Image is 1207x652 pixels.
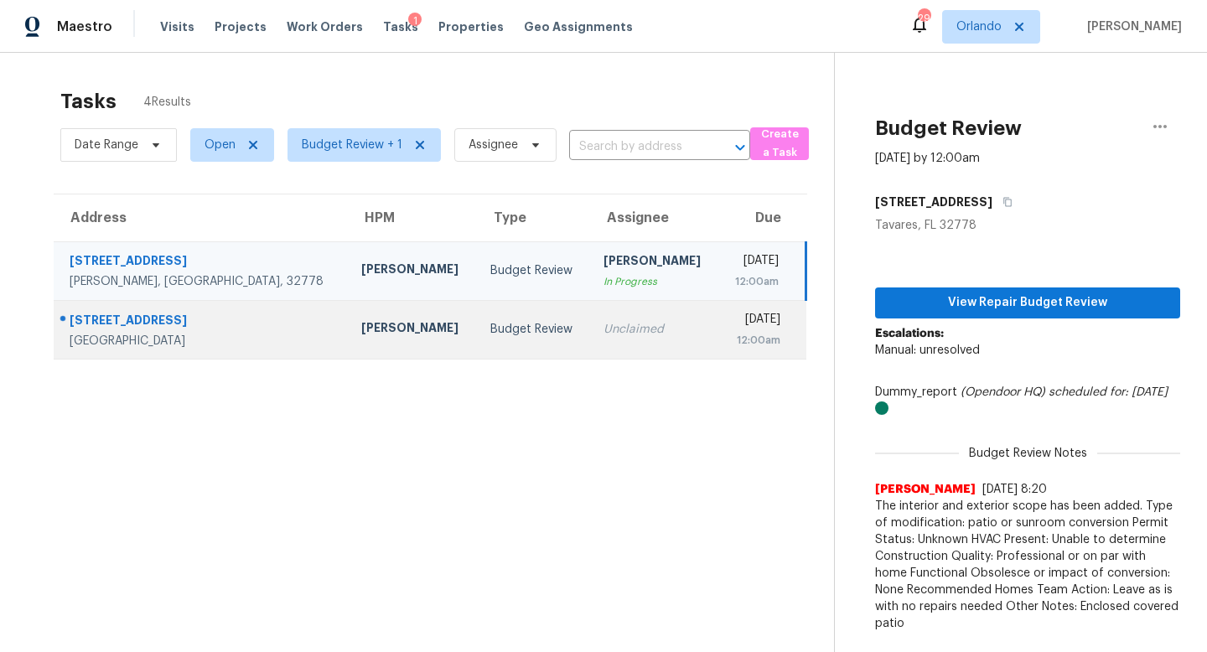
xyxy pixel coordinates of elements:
i: scheduled for: [DATE] [1049,386,1168,398]
th: Due [718,194,806,241]
div: [GEOGRAPHIC_DATA] [70,333,334,349]
span: 4 Results [143,94,191,111]
button: Open [728,136,752,159]
span: Maestro [57,18,112,35]
span: Budget Review + 1 [302,137,402,153]
div: 1 [408,13,422,29]
div: Dummy_report [875,384,1180,417]
button: View Repair Budget Review [875,287,1180,318]
div: Tavares, FL 32778 [875,217,1180,234]
span: Geo Assignments [524,18,633,35]
div: Unclaimed [603,321,706,338]
div: [STREET_ADDRESS] [70,312,334,333]
div: 29 [918,10,930,27]
span: Tasks [383,21,418,33]
div: [DATE] [732,311,780,332]
span: Create a Task [759,125,800,163]
h5: [STREET_ADDRESS] [875,194,992,210]
span: Assignee [469,137,518,153]
div: [DATE] [732,252,779,273]
button: Create a Task [750,127,809,160]
span: Work Orders [287,18,363,35]
span: Manual: unresolved [875,344,980,356]
span: Orlando [956,18,1002,35]
span: [PERSON_NAME] [875,481,976,498]
div: [DATE] by 12:00am [875,150,980,167]
div: In Progress [603,273,706,290]
div: 12:00am [732,332,780,349]
h2: Tasks [60,93,117,110]
span: Date Range [75,137,138,153]
div: [STREET_ADDRESS] [70,252,334,273]
div: 12:00am [732,273,779,290]
div: Budget Review [490,321,577,338]
div: [PERSON_NAME] [361,261,464,282]
button: Copy Address [992,187,1015,217]
th: Address [54,194,348,241]
i: (Opendoor HQ) [961,386,1045,398]
th: Assignee [590,194,719,241]
th: Type [477,194,590,241]
span: Visits [160,18,194,35]
div: [PERSON_NAME] [603,252,706,273]
span: Budget Review Notes [959,445,1097,462]
h2: Budget Review [875,120,1022,137]
span: The interior and exterior scope has been added. Type of modification: patio or sunroom conversion... [875,498,1180,632]
span: Projects [215,18,267,35]
span: Open [205,137,236,153]
th: HPM [348,194,477,241]
span: [PERSON_NAME] [1080,18,1182,35]
span: Properties [438,18,504,35]
input: Search by address [569,134,703,160]
span: [DATE] 8:20 [982,484,1047,495]
div: [PERSON_NAME] [361,319,464,340]
div: Budget Review [490,262,577,279]
b: Escalations: [875,328,944,339]
span: View Repair Budget Review [888,292,1167,313]
div: [PERSON_NAME], [GEOGRAPHIC_DATA], 32778 [70,273,334,290]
